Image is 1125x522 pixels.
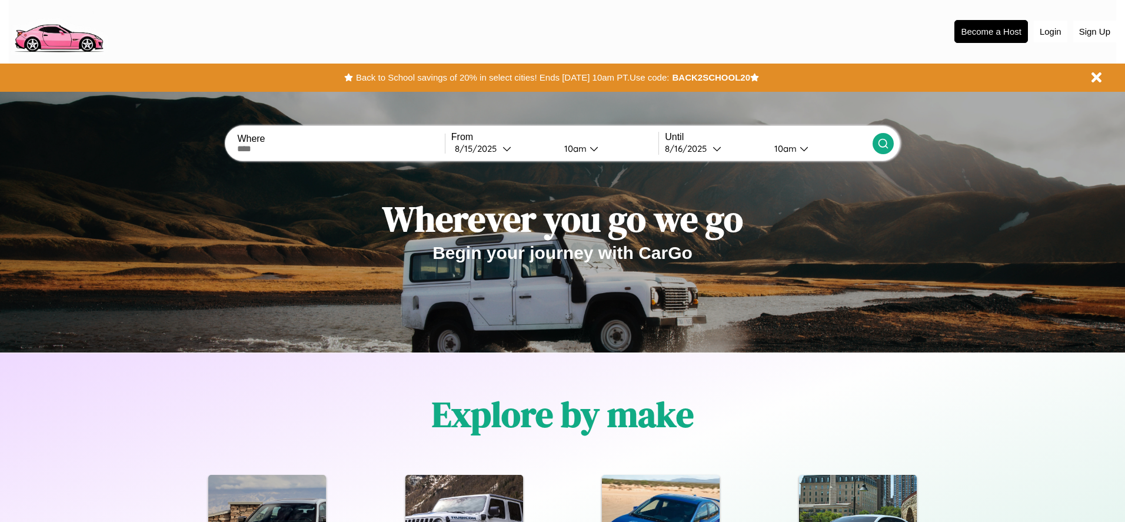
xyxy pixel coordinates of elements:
button: 8/15/2025 [451,142,555,155]
div: 8 / 15 / 2025 [455,143,502,154]
div: 10am [558,143,590,154]
b: BACK2SCHOOL20 [672,72,750,82]
label: From [451,132,658,142]
button: 10am [765,142,872,155]
button: Login [1034,21,1067,42]
label: Where [237,134,444,144]
label: Until [665,132,872,142]
div: 8 / 16 / 2025 [665,143,713,154]
img: logo [9,6,108,55]
h1: Explore by make [432,390,694,438]
button: Back to School savings of 20% in select cities! Ends [DATE] 10am PT.Use code: [353,69,672,86]
div: 10am [768,143,800,154]
button: 10am [555,142,658,155]
button: Become a Host [954,20,1028,43]
button: Sign Up [1073,21,1116,42]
